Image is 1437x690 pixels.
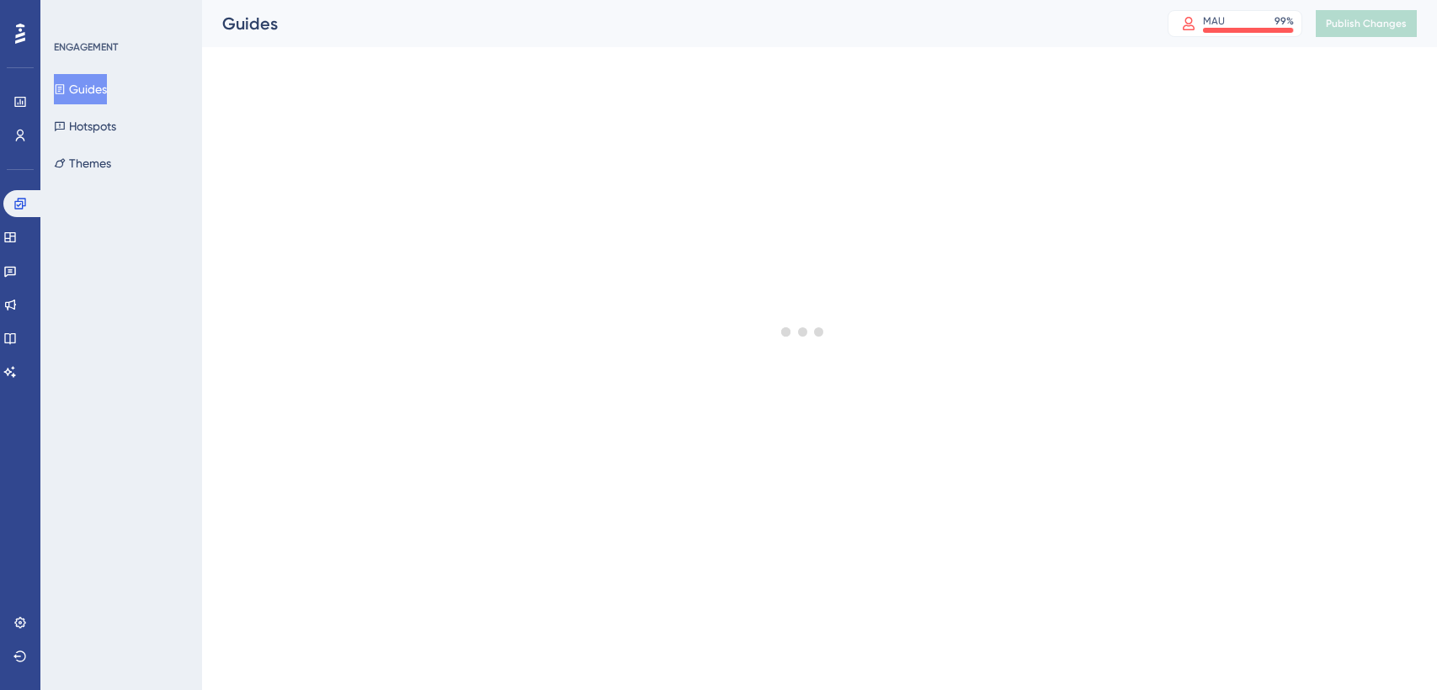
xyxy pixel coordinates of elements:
[1316,10,1417,37] button: Publish Changes
[1275,14,1294,28] div: 99 %
[222,12,1126,35] div: Guides
[1326,17,1407,30] span: Publish Changes
[54,111,116,141] button: Hotspots
[1203,14,1225,28] div: MAU
[54,74,107,104] button: Guides
[54,40,118,54] div: ENGAGEMENT
[54,148,111,178] button: Themes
